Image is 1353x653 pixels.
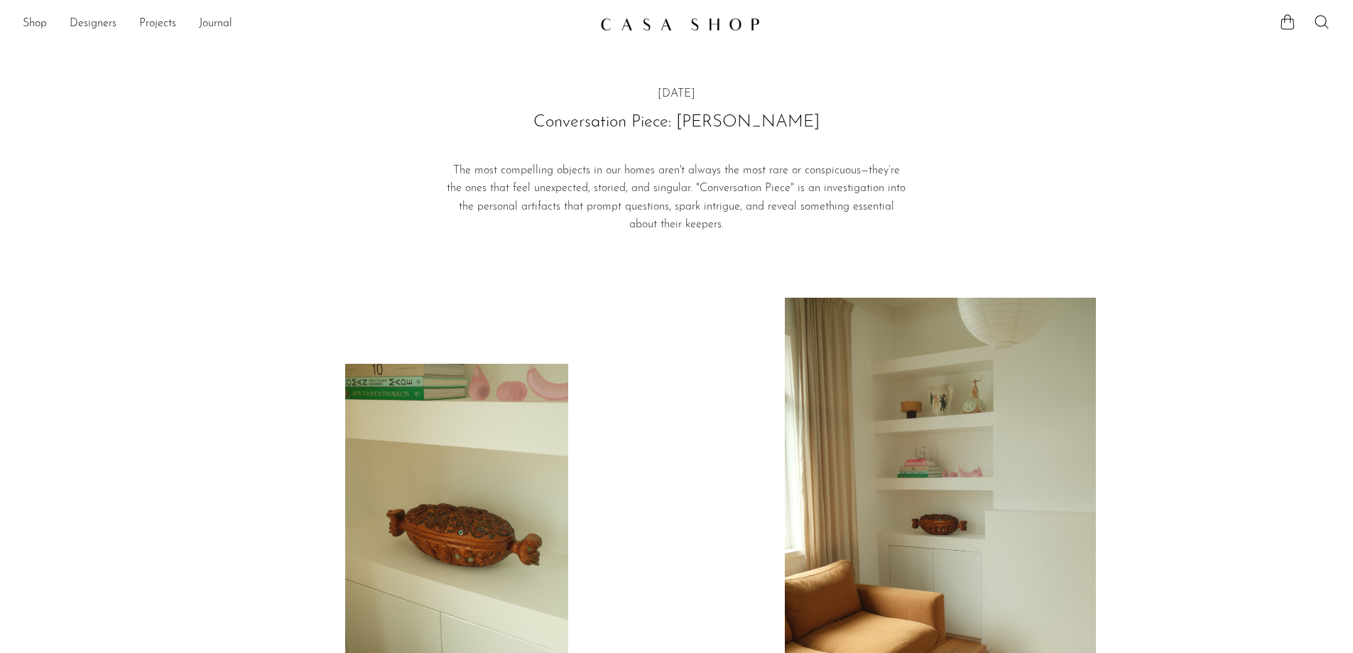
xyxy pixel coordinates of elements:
p: [DATE] [445,85,909,104]
a: Shop [23,15,47,33]
nav: Desktop navigation [23,12,589,36]
ul: NEW HEADER MENU [23,12,589,36]
a: Journal [199,15,232,33]
p: The most compelling objects in our homes aren't always the most rare or conspicuous—they’re the o... [445,162,909,234]
h2: Conversation Piece: [PERSON_NAME] [445,109,909,136]
a: Projects [139,15,176,33]
a: Designers [70,15,116,33]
